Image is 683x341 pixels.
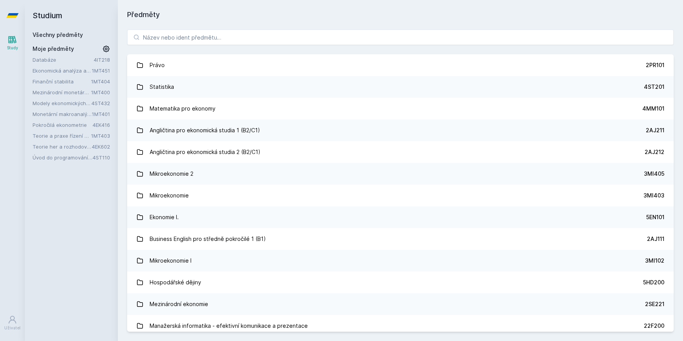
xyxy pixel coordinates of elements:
div: Study [7,45,18,51]
input: Název nebo ident předmětu… [127,29,674,45]
div: Angličtina pro ekonomická studia 2 (B2/C1) [150,144,260,160]
div: Mikroekonomie I [150,253,191,268]
div: Hospodářské dějiny [150,275,201,290]
div: 2AJ212 [645,148,664,156]
a: Manažerská informatika - efektivní komunikace a prezentace 22F200 [127,315,674,337]
div: 5EN101 [646,213,664,221]
a: 1MT403 [91,133,110,139]
div: 4MM101 [642,105,664,113]
a: 4IT218 [94,57,110,63]
a: Angličtina pro ekonomická studia 1 (B2/C1) 2AJ211 [127,119,674,141]
a: Business English pro středně pokročilé 1 (B1) 2AJ111 [127,228,674,250]
a: Mikroekonomie I 3MI102 [127,250,674,272]
a: Mikroekonomie 3MI403 [127,185,674,206]
a: Mezinárodní ekonomie 2SE221 [127,293,674,315]
a: Angličtina pro ekonomická studia 2 (B2/C1) 2AJ212 [127,141,674,163]
span: Moje předměty [33,45,74,53]
div: Mikroekonomie 2 [150,166,193,182]
a: Právo 2PR101 [127,54,674,76]
a: 1MT404 [91,78,110,85]
a: Teorie her a rozhodování (v angličtině) [33,143,92,151]
div: Matematika pro ekonomy [150,101,216,116]
div: Angličtina pro ekonomická studia 1 (B2/C1) [150,123,260,138]
div: 2PR101 [646,61,664,69]
div: Ekonomie I. [150,209,179,225]
a: 4EK602 [92,144,110,150]
div: 22F200 [644,322,664,330]
a: 1MT451 [92,68,110,74]
div: Mikroekonomie [150,188,189,203]
div: 4ST201 [644,83,664,91]
a: 4ST110 [93,154,110,161]
a: 1MT401 [92,111,110,117]
div: 3MI403 [643,192,664,199]
a: Matematika pro ekonomy 4MM101 [127,98,674,119]
a: Všechny předměty [33,31,83,38]
a: Finanční stabilita [33,78,91,85]
div: 5HD200 [643,279,664,286]
a: Úvod do programování v R [33,154,93,161]
div: 3MI102 [645,257,664,265]
a: 4EK416 [93,122,110,128]
div: Právo [150,57,165,73]
div: 2SE221 [645,300,664,308]
div: Uživatel [4,325,21,331]
div: 2AJ211 [646,126,664,134]
a: Monetární makroanalýza [33,110,92,118]
a: Uživatel [2,311,23,335]
div: 2AJ111 [647,235,664,243]
div: 3MI405 [644,170,664,178]
a: Ekonomie I. 5EN101 [127,206,674,228]
div: Manažerská informatika - efektivní komunikace a prezentace [150,318,308,334]
h1: Předměty [127,9,674,20]
a: Study [2,31,23,55]
a: Pokročilá ekonometrie [33,121,93,129]
a: Statistika 4ST201 [127,76,674,98]
div: Business English pro středně pokročilé 1 (B1) [150,231,266,247]
a: Hospodářské dějiny 5HD200 [127,272,674,293]
a: Mezinárodní monetární ekonomie [33,88,91,96]
a: Databáze [33,56,94,64]
a: 4ST432 [91,100,110,106]
a: Teorie a praxe řízení aktiv [33,132,91,140]
a: Modely ekonomických a finančních časových řad [33,99,91,107]
a: 1MT400 [91,89,110,95]
div: Statistika [150,79,174,95]
div: Mezinárodní ekonomie [150,296,208,312]
a: Mikroekonomie 2 3MI405 [127,163,674,185]
a: Ekonomická analýza a prognóza [33,67,92,74]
